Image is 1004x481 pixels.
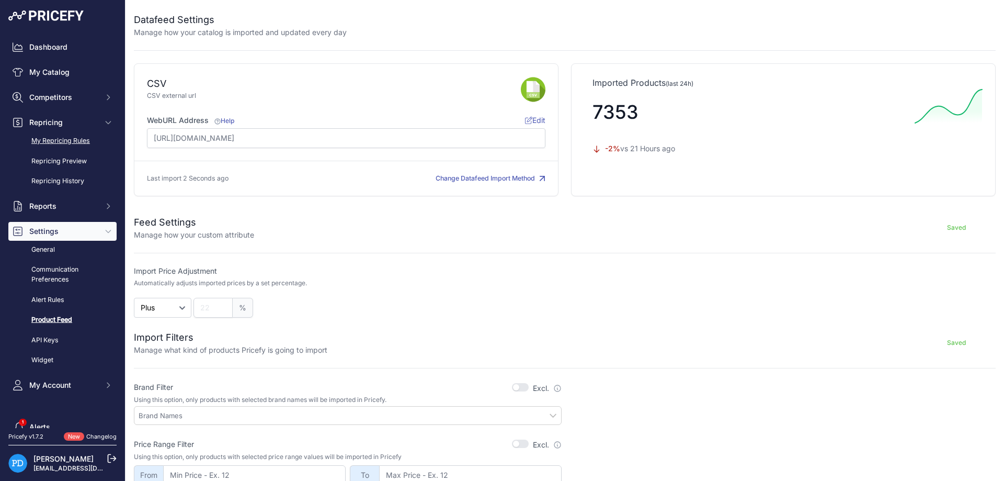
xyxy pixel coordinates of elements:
[8,197,117,216] button: Reports
[134,439,194,450] label: Price Range Filter
[139,411,561,420] input: Brand Names
[147,128,545,148] input: https://www.site.com/products_feed.csv
[193,298,233,318] input: 22
[134,330,327,345] h2: Import Filters
[605,144,620,153] span: -2%
[64,432,84,441] span: New
[8,172,117,191] a: Repricing History
[29,226,98,237] span: Settings
[8,152,117,171] a: Repricing Preview
[147,91,521,101] p: CSV external url
[8,311,117,329] a: Product Feed
[436,174,545,184] button: Change Datafeed Import Method
[147,76,166,91] div: CSV
[8,376,117,395] button: My Account
[134,279,307,287] p: Automatically adjusts imported prices by a set percentage.
[8,38,117,476] nav: Sidebar
[8,418,117,437] a: Alerts
[134,266,562,276] label: Import Price Adjustment
[29,201,98,211] span: Reports
[8,291,117,309] a: Alert Rules
[592,143,906,154] p: vs 21 Hours ago
[134,453,562,461] p: Using this option, only products with selected price range values will be imported in Pricefy
[525,116,545,125] span: Edit
[134,345,327,355] p: Manage what kind of products Pricefy is going to import
[134,215,254,230] h2: Feed Settings
[8,351,117,370] a: Widget
[233,298,253,318] span: %
[147,174,229,184] p: Last import 2 Seconds ago
[8,113,117,132] button: Repricing
[29,117,98,128] span: Repricing
[33,454,94,463] a: [PERSON_NAME]
[134,27,347,38] p: Manage how your catalog is imported and updated every day
[533,383,562,394] label: Excl.
[8,63,117,82] a: My Catalog
[917,219,996,236] button: Saved
[134,13,347,27] h2: Datafeed Settings
[8,222,117,241] button: Settings
[8,331,117,350] a: API Keys
[8,132,117,150] a: My Repricing Rules
[533,440,562,450] label: Excl.
[917,334,996,351] button: Saved
[8,88,117,107] button: Competitors
[8,241,117,259] a: General
[134,396,562,404] p: Using this option, only products with selected brand names will be imported in Pricefy.
[86,433,117,440] a: Changelog
[8,261,117,288] a: Communication Preferences
[134,382,173,393] label: Brand Filter
[147,115,234,126] label: WebURL Address
[666,80,693,87] span: (last 24h)
[8,432,43,441] div: Pricefy v1.7.2
[592,76,974,89] p: Imported Products
[134,230,254,240] p: Manage how your custom attribute
[33,464,143,472] a: [EMAIL_ADDRESS][DOMAIN_NAME]
[29,92,98,103] span: Competitors
[8,10,84,21] img: Pricefy Logo
[29,380,98,390] span: My Account
[213,117,234,125] a: Help
[592,100,638,124] span: 7353
[8,38,117,57] a: Dashboard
